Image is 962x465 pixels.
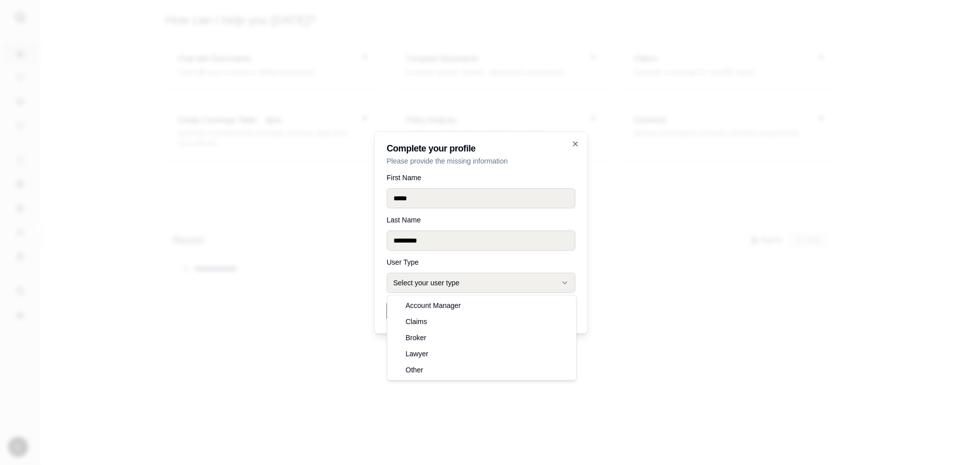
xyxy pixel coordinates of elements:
span: Broker [406,333,426,343]
p: Please provide the missing information [387,156,576,166]
label: Last Name [387,216,576,223]
span: Account Manager [406,300,461,311]
span: Lawyer [406,349,428,359]
span: Claims [406,317,427,327]
label: User Type [387,259,576,266]
span: Other [406,365,423,375]
label: First Name [387,174,576,181]
h2: Complete your profile [387,144,576,153]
